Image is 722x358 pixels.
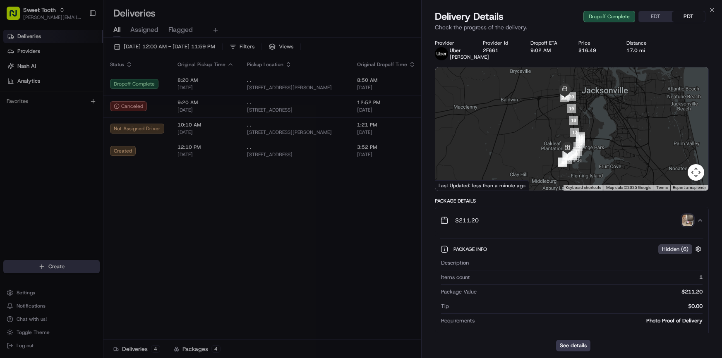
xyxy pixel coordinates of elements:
[576,138,585,148] div: 13
[682,215,693,226] img: photo_proof_of_delivery image
[570,128,579,137] div: 17
[441,259,469,267] span: Description
[530,47,565,54] div: 9:02 AM
[556,340,590,351] button: See details
[568,151,577,160] div: 9
[578,40,613,46] div: Price
[441,288,477,296] span: Package Value
[567,92,576,101] div: 20
[656,185,668,190] a: Terms (opens in new tab)
[560,93,569,102] div: 22
[483,47,499,54] button: 2F661
[558,158,567,167] div: 3
[435,47,448,60] img: uber-new-logo.jpeg
[626,47,661,54] div: 17.0 mi
[450,47,461,54] span: Uber
[672,11,705,22] button: PDT
[564,150,573,160] div: 7
[626,40,661,46] div: Distance
[567,104,576,113] div: 19
[435,198,709,204] div: Package Details
[573,147,582,156] div: 11
[435,23,709,31] p: Check the progress of the delivery.
[437,180,465,191] img: Google
[435,234,708,339] div: $211.20photo_proof_of_delivery image
[658,244,703,254] button: Hidden (6)
[435,40,470,46] div: Provider
[435,10,504,23] span: Delivery Details
[562,151,571,160] div: 5
[480,288,703,296] div: $211.20
[441,274,470,281] span: Items count
[441,317,475,325] span: Requirements
[450,54,489,60] span: [PERSON_NAME]
[566,185,601,191] button: Keyboard shortcuts
[530,40,565,46] div: Dropoff ETA
[578,47,613,54] div: $16.49
[455,216,479,224] span: $211.20
[437,180,465,191] a: Open this area in Google Maps (opens a new window)
[441,303,449,310] span: Tip
[473,274,703,281] div: 1
[435,207,708,234] button: $211.20photo_proof_of_delivery image
[452,303,703,310] div: $0.00
[558,158,567,167] div: 2
[688,164,704,181] button: Map camera controls
[569,116,578,125] div: 18
[673,185,706,190] a: Report a map error
[483,40,518,46] div: Provider Id
[453,246,489,253] span: Package Info
[435,180,529,191] div: Last Updated: less than a minute ago
[563,150,572,159] div: 6
[478,317,703,325] div: Photo Proof of Delivery
[662,246,688,253] span: Hidden ( 6 )
[606,185,651,190] span: Map data ©2025 Google
[639,11,672,22] button: EDT
[576,132,585,141] div: 16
